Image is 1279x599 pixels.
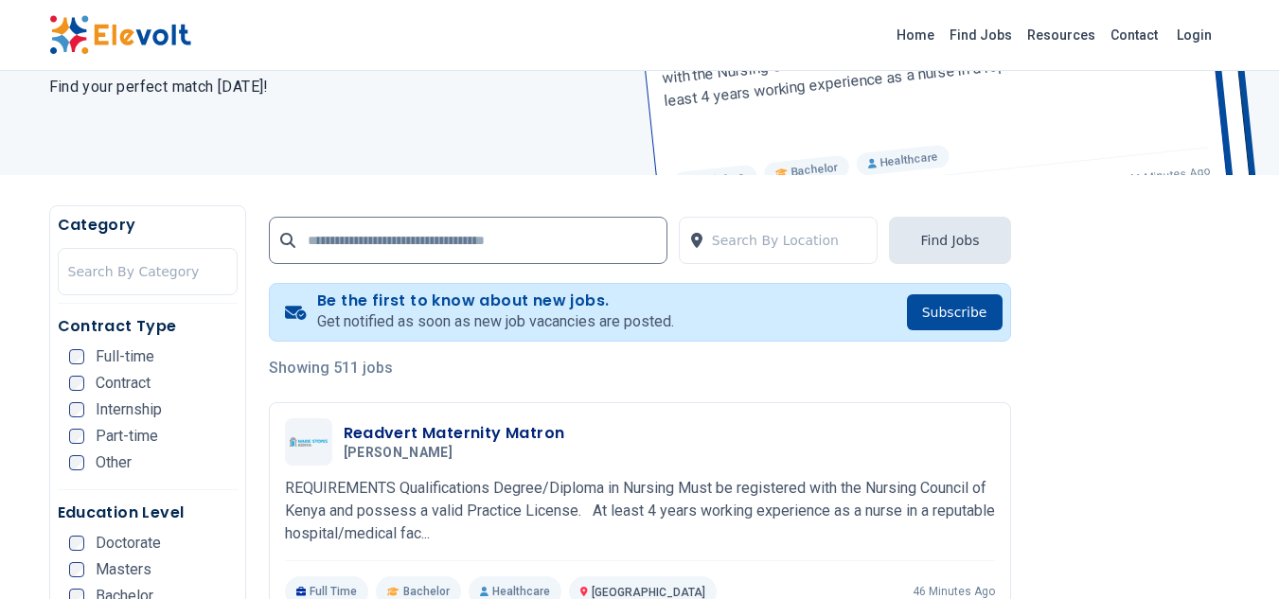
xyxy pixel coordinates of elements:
[96,349,154,364] span: Full-time
[592,586,705,599] span: [GEOGRAPHIC_DATA]
[96,402,162,417] span: Internship
[1103,20,1165,50] a: Contact
[889,20,942,50] a: Home
[317,310,674,333] p: Get notified as soon as new job vacancies are posted.
[1184,508,1279,599] iframe: Chat Widget
[58,315,238,338] h5: Contract Type
[69,562,84,577] input: Masters
[907,294,1003,330] button: Subscribe
[96,429,158,444] span: Part-time
[942,20,1020,50] a: Find Jobs
[96,455,132,470] span: Other
[913,584,995,599] p: 46 minutes ago
[1165,16,1223,54] a: Login
[69,455,84,470] input: Other
[317,291,674,310] h4: Be the first to know about new jobs.
[290,437,328,448] img: Marie Stopes
[269,357,1011,379] p: Showing 511 jobs
[69,429,84,444] input: Part-time
[344,422,565,445] h3: Readvert Maternity Matron
[1020,20,1103,50] a: Resources
[96,376,151,391] span: Contract
[69,536,84,551] input: Doctorate
[344,445,453,462] span: [PERSON_NAME]
[96,562,151,577] span: Masters
[49,15,191,55] img: Elevolt
[58,502,238,524] h5: Education Level
[69,402,84,417] input: Internship
[285,477,995,545] p: REQUIREMENTS Qualifications Degree/Diploma in Nursing Must be registered with the Nursing Council...
[58,214,238,237] h5: Category
[403,584,450,599] span: Bachelor
[96,536,161,551] span: Doctorate
[69,376,84,391] input: Contract
[889,217,1010,264] button: Find Jobs
[69,349,84,364] input: Full-time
